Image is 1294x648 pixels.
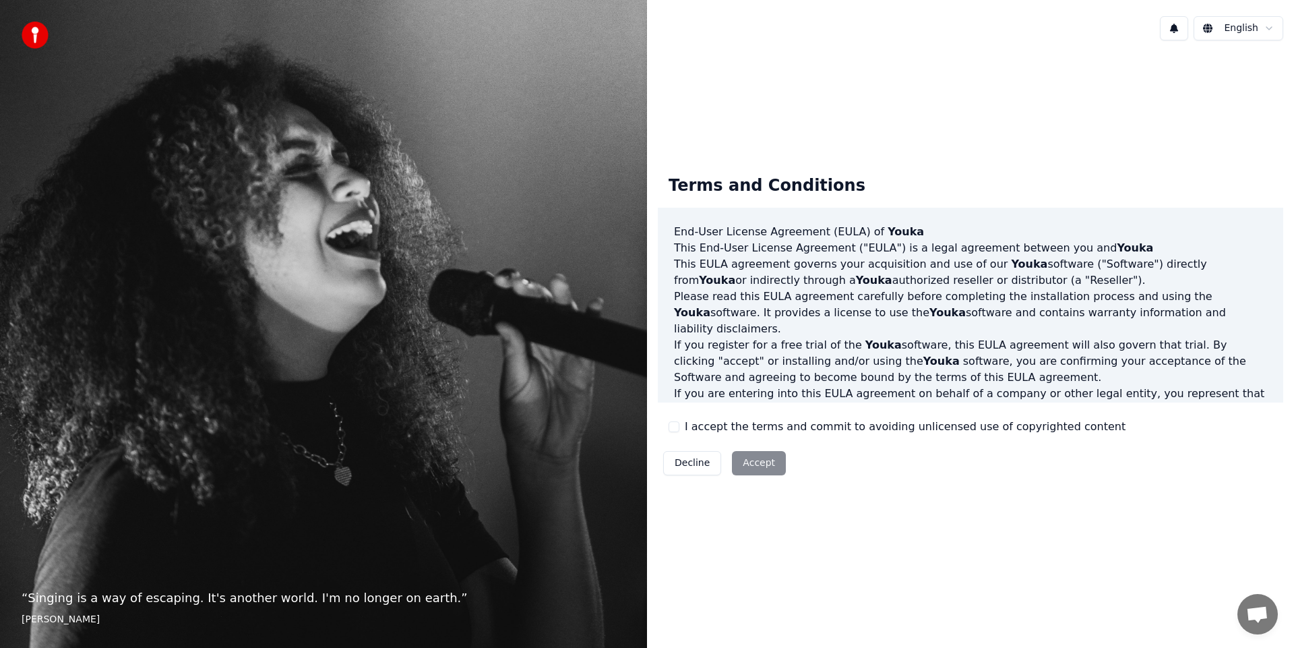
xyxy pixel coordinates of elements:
button: Decline [663,451,721,475]
span: Youka [888,225,924,238]
p: “ Singing is a way of escaping. It's another world. I'm no longer on earth. ” [22,589,625,608]
p: This End-User License Agreement ("EULA") is a legal agreement between you and [674,240,1267,256]
div: Open chat [1237,594,1278,635]
p: If you are entering into this EULA agreement on behalf of a company or other legal entity, you re... [674,386,1267,450]
h3: End-User License Agreement (EULA) of [674,224,1267,240]
span: Youka [865,338,902,351]
p: This EULA agreement governs your acquisition and use of our software ("Software") directly from o... [674,256,1267,289]
div: Terms and Conditions [658,165,876,208]
span: Youka [856,274,892,287]
span: Youka [929,306,966,319]
p: If you register for a free trial of the software, this EULA agreement will also govern that trial... [674,337,1267,386]
span: Youka [674,306,710,319]
img: youka [22,22,49,49]
span: Youka [1117,241,1153,254]
span: Youka [1011,258,1047,270]
span: Youka [923,355,960,367]
footer: [PERSON_NAME] [22,613,625,626]
span: Youka [699,274,735,287]
p: Please read this EULA agreement carefully before completing the installation process and using th... [674,289,1267,337]
label: I accept the terms and commit to avoiding unlicensed use of copyrighted content [685,419,1126,435]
